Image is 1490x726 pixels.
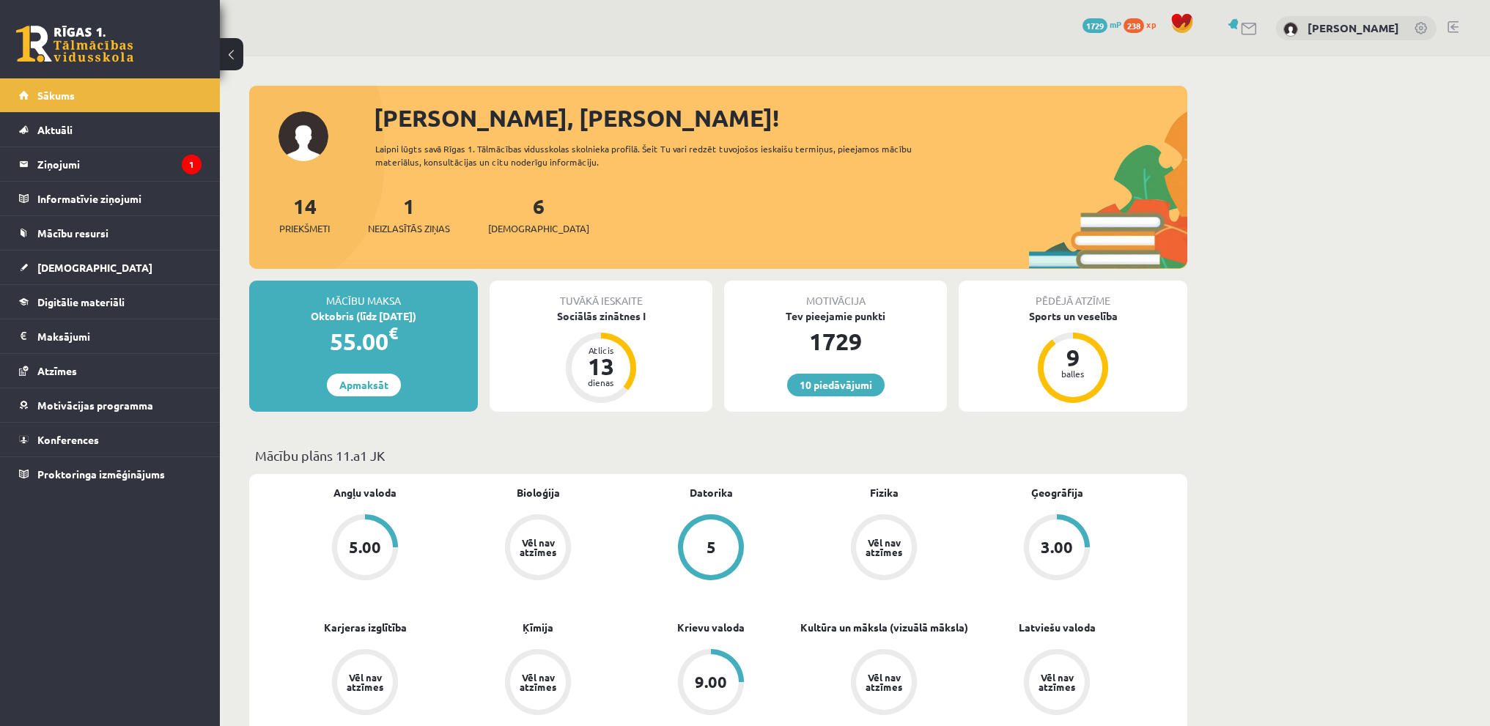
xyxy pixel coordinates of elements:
a: 3.00 [970,514,1143,583]
a: Angļu valoda [333,485,397,500]
a: Vēl nav atzīmes [797,514,970,583]
div: Tev pieejamie punkti [724,308,947,324]
span: Neizlasītās ziņas [368,221,450,236]
span: mP [1110,18,1121,30]
span: [DEMOGRAPHIC_DATA] [37,261,152,274]
span: Atzīmes [37,364,77,377]
legend: Informatīvie ziņojumi [37,182,202,215]
div: Atlicis [579,346,623,355]
div: 3.00 [1041,539,1073,555]
a: Konferences [19,423,202,456]
div: Motivācija [724,281,947,308]
span: Proktoringa izmēģinājums [37,467,165,481]
span: € [388,322,398,344]
a: Ģeogrāfija [1031,485,1083,500]
div: Sports un veselība [959,308,1187,324]
a: Digitālie materiāli [19,285,202,319]
div: Sociālās zinātnes I [490,308,712,324]
span: Aktuāli [37,123,73,136]
a: Sākums [19,78,202,112]
img: Viktorija Bērziņa [1283,22,1298,37]
div: 5.00 [349,539,381,555]
a: 5 [624,514,797,583]
a: Kultūra un māksla (vizuālā māksla) [800,620,968,635]
a: Informatīvie ziņojumi [19,182,202,215]
div: 5 [707,539,716,555]
div: dienas [579,378,623,387]
a: Vēl nav atzīmes [970,649,1143,718]
div: Oktobris (līdz [DATE]) [249,308,478,324]
a: Vēl nav atzīmes [451,649,624,718]
a: 1Neizlasītās ziņas [368,193,450,236]
a: 5.00 [279,514,451,583]
i: 1 [182,155,202,174]
span: Mācību resursi [37,226,108,240]
legend: Ziņojumi [37,147,202,181]
div: Vēl nav atzīmes [344,673,386,692]
a: [DEMOGRAPHIC_DATA] [19,251,202,284]
a: Aktuāli [19,113,202,147]
span: Motivācijas programma [37,399,153,412]
span: xp [1146,18,1156,30]
a: Bioloģija [517,485,560,500]
span: Digitālie materiāli [37,295,125,308]
div: 9.00 [695,674,727,690]
a: Vēl nav atzīmes [797,649,970,718]
a: 9.00 [624,649,797,718]
a: 14Priekšmeti [279,193,330,236]
a: 238 xp [1124,18,1163,30]
div: [PERSON_NAME], [PERSON_NAME]! [374,100,1187,136]
a: [PERSON_NAME] [1308,21,1399,35]
span: Konferences [37,433,99,446]
a: Sports un veselība 9 balles [959,308,1187,405]
a: 10 piedāvājumi [787,374,885,396]
a: Motivācijas programma [19,388,202,422]
a: Vēl nav atzīmes [451,514,624,583]
span: 1729 [1083,18,1107,33]
a: Ķīmija [523,620,553,635]
a: Mācību resursi [19,216,202,250]
a: Maksājumi [19,319,202,353]
a: Latviešu valoda [1019,620,1096,635]
a: Proktoringa izmēģinājums [19,457,202,491]
a: Ziņojumi1 [19,147,202,181]
span: [DEMOGRAPHIC_DATA] [488,221,589,236]
a: Krievu valoda [677,620,745,635]
div: balles [1051,369,1095,378]
a: 1729 mP [1083,18,1121,30]
a: 6[DEMOGRAPHIC_DATA] [488,193,589,236]
p: Mācību plāns 11.a1 JK [255,445,1181,465]
div: 55.00 [249,324,478,359]
span: Priekšmeti [279,221,330,236]
a: Apmaksāt [327,374,401,396]
a: Fizika [870,485,899,500]
div: Vēl nav atzīmes [863,673,904,692]
div: 9 [1051,346,1095,369]
div: Vēl nav atzīmes [517,538,558,557]
div: Pēdējā atzīme [959,281,1187,308]
div: Laipni lūgts savā Rīgas 1. Tālmācības vidusskolas skolnieka profilā. Šeit Tu vari redzēt tuvojošo... [375,142,938,168]
span: Sākums [37,89,75,102]
div: 13 [579,355,623,378]
div: Mācību maksa [249,281,478,308]
div: Vēl nav atzīmes [863,538,904,557]
div: Vēl nav atzīmes [1036,673,1077,692]
a: Karjeras izglītība [324,620,407,635]
div: Tuvākā ieskaite [490,281,712,308]
a: Atzīmes [19,354,202,388]
a: Vēl nav atzīmes [279,649,451,718]
legend: Maksājumi [37,319,202,353]
span: 238 [1124,18,1144,33]
div: 1729 [724,324,947,359]
div: Vēl nav atzīmes [517,673,558,692]
a: Sociālās zinātnes I Atlicis 13 dienas [490,308,712,405]
a: Datorika [690,485,733,500]
a: Rīgas 1. Tālmācības vidusskola [16,26,133,62]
